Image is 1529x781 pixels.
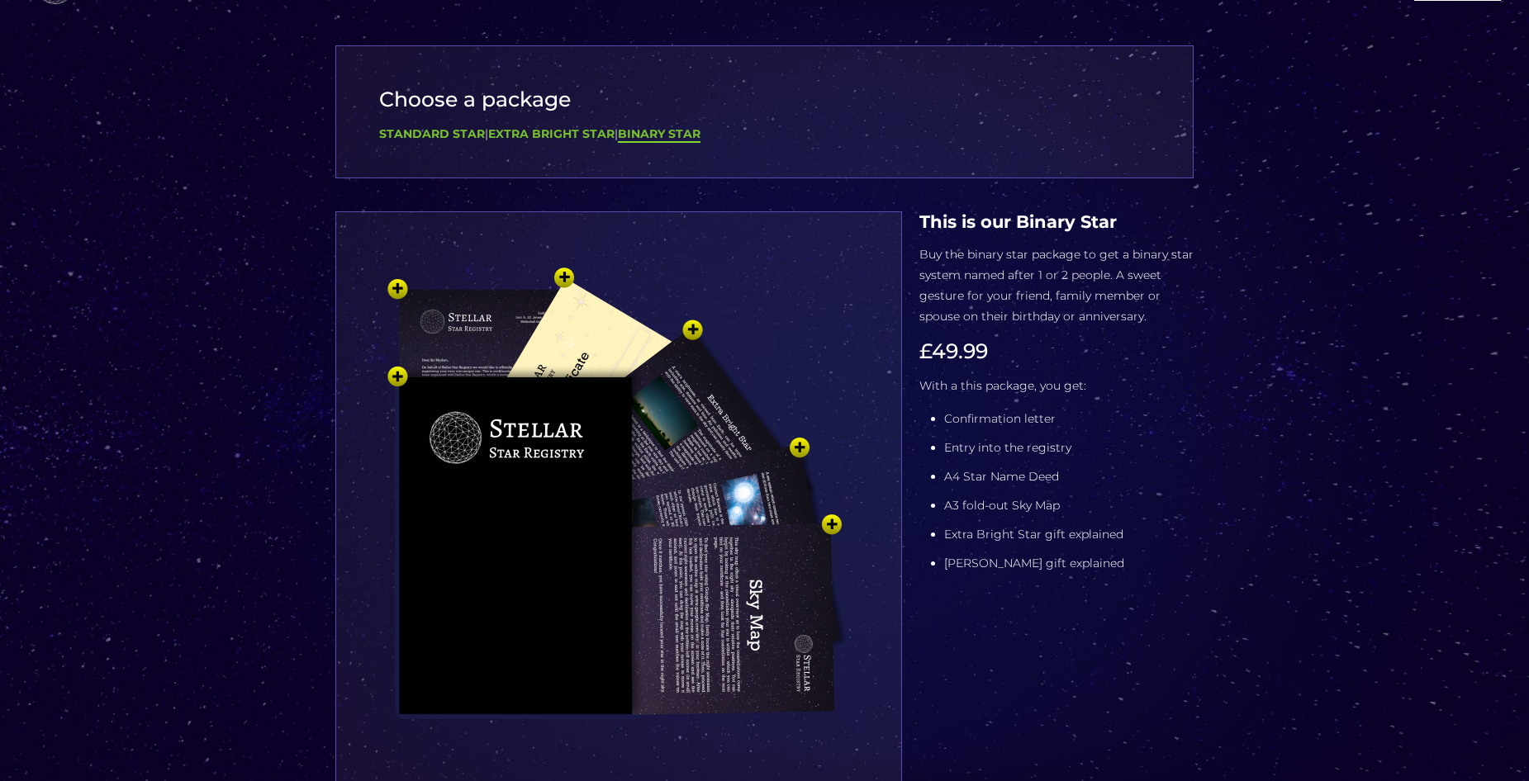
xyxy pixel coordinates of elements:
[488,126,615,141] a: Extra Bright Star
[944,438,1194,458] li: Entry into the registry
[618,126,700,141] b: Binary Star
[944,553,1194,574] li: [PERSON_NAME] gift explained
[618,126,700,143] a: Binary Star
[919,339,1194,363] h3: £
[944,466,1194,487] li: A4 Star Name Deed
[379,88,1150,111] h3: Choose a package
[919,376,1194,396] p: With a this package, you get:
[944,495,1194,516] li: A3 fold-out Sky Map
[944,409,1194,429] li: Confirmation letter
[932,338,988,363] span: 49.99
[379,124,1150,144] div: | |
[919,244,1194,327] p: Buy the binary star package to get a binary star system named after 1 or 2 people. A sweet gestur...
[379,126,485,141] a: Standard Star
[944,524,1194,545] li: Extra Bright Star gift explained
[919,211,1194,232] h4: This is our Binary Star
